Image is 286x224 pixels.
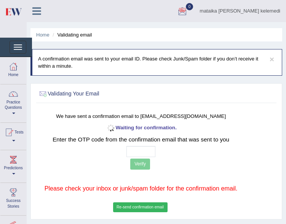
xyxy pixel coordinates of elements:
a: Success Stories [0,183,26,213]
button: Re-send confirmation email [113,202,168,212]
li: Validating email [51,31,92,38]
b: Waiting for confirmation. [105,125,177,130]
p: Please check your inbox or junk/spam folder for the confirmation email. [45,184,238,193]
a: Tests [0,123,26,148]
small: We have sent a confirmation email to [EMAIL_ADDRESS][DOMAIN_NAME] [56,113,226,119]
h2: Validating Your Email [38,89,185,99]
button: × [270,55,274,63]
span: 0 [186,3,193,10]
h2: Enter the OTP code from the confirmation email that was sent to you [45,137,238,143]
a: Practice Questions [0,84,26,120]
a: Home [36,32,50,38]
a: Predictions [0,150,26,180]
a: Home [0,57,26,82]
img: icon-progress-circle-small.gif [105,123,115,133]
div: A confirmation email was sent to your email ID. Please check Junk/Spam folder if you don’t receiv... [30,49,282,76]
